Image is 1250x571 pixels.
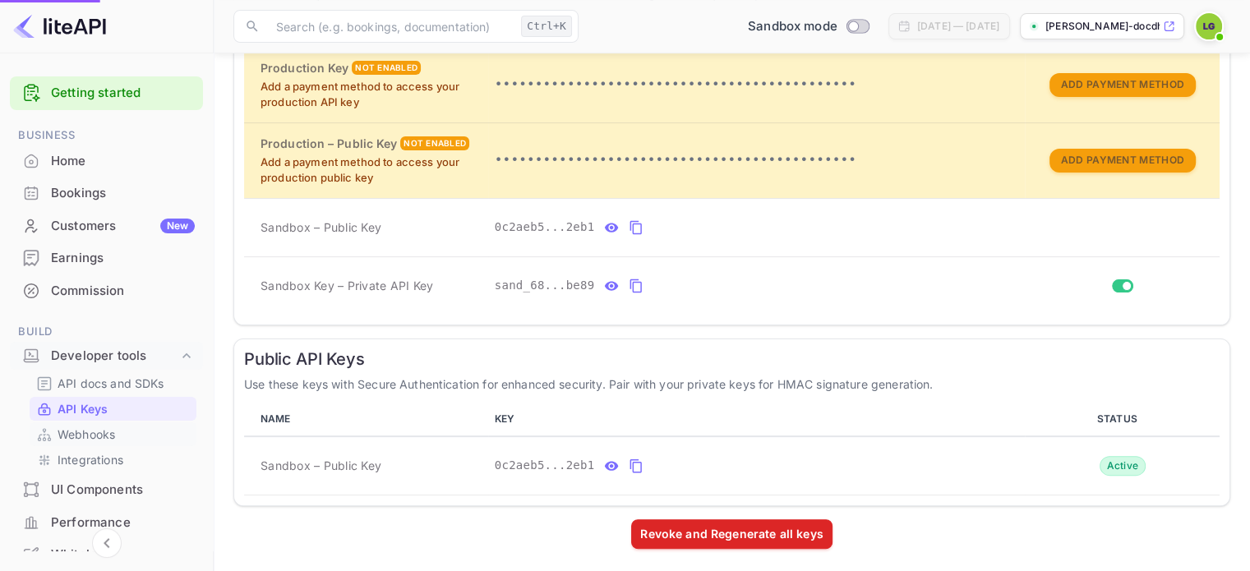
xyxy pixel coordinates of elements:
div: Earnings [51,249,195,268]
div: Home [51,152,195,171]
span: 0c2aeb5...2eb1 [495,219,595,236]
div: Not enabled [352,61,421,75]
p: API Keys [58,400,108,417]
p: Use these keys with Secure Authentication for enhanced security. Pair with your private keys for ... [244,375,1220,393]
div: New [160,219,195,233]
th: KEY [488,403,1025,436]
a: API Keys [36,400,190,417]
th: NAME [244,403,488,436]
a: Add Payment Method [1049,152,1196,166]
div: Ctrl+K [521,16,572,37]
div: Developer tools [51,347,178,366]
div: API docs and SDKs [30,371,196,395]
div: Integrations [30,448,196,472]
h6: Production – Public Key [261,135,397,153]
div: Commission [51,282,195,301]
span: 0c2aeb5...2eb1 [495,457,595,474]
h6: Public API Keys [244,349,1220,369]
a: Getting started [51,84,195,103]
div: Active [1100,456,1146,476]
a: Performance [10,507,203,537]
div: Customers [51,217,195,236]
p: Webhooks [58,426,115,443]
span: Sandbox – Public Key [261,457,381,474]
div: Bookings [51,184,195,203]
a: CustomersNew [10,210,203,241]
p: Integrations [58,451,123,468]
a: Earnings [10,242,203,273]
span: Sandbox – Public Key [261,219,381,236]
div: Performance [10,507,203,539]
h6: Production Key [261,59,348,77]
div: Getting started [10,76,203,110]
a: Whitelabel [10,539,203,569]
p: [PERSON_NAME]-docdh.[PERSON_NAME]... [1045,19,1160,34]
a: Commission [10,275,203,306]
input: Search (e.g. bookings, documentation) [266,10,514,43]
div: Earnings [10,242,203,274]
button: Collapse navigation [92,528,122,558]
button: Add Payment Method [1049,73,1196,97]
div: Bookings [10,177,203,210]
table: private api keys table [244,13,1220,315]
div: Switch to Production mode [741,17,875,36]
div: [DATE] — [DATE] [917,19,999,34]
p: ••••••••••••••••••••••••••••••••••••••••••••• [495,150,1018,170]
div: Performance [51,513,195,532]
span: Business [10,127,203,145]
span: Build [10,323,203,341]
p: Add a payment method to access your production public key [261,154,482,186]
a: Add Payment Method [1049,76,1196,90]
div: Webhooks [30,422,196,446]
div: API Keys [30,397,196,421]
p: ••••••••••••••••••••••••••••••••••••••••••••• [495,75,1018,94]
div: Home [10,145,203,177]
div: UI Components [51,481,195,500]
p: API docs and SDKs [58,375,164,392]
table: public api keys table [244,403,1220,495]
a: Webhooks [36,426,190,443]
div: Commission [10,275,203,307]
div: Not enabled [400,136,469,150]
a: Home [10,145,203,176]
a: UI Components [10,474,203,504]
div: Revoke and Regenerate all keys [640,525,823,542]
img: LiteAPI logo [13,13,106,39]
span: Sandbox mode [748,17,837,36]
td: Sandbox Key – Private API Key [244,256,488,315]
a: API docs and SDKs [36,375,190,392]
span: sand_68...be89 [495,277,595,294]
p: Add a payment method to access your production API key [261,79,482,111]
th: STATUS [1025,403,1220,436]
button: Add Payment Method [1049,149,1196,173]
div: UI Components [10,474,203,506]
img: Lee Galvin [1196,13,1222,39]
div: CustomersNew [10,210,203,242]
a: Bookings [10,177,203,208]
div: Developer tools [10,342,203,371]
a: Integrations [36,451,190,468]
div: Whitelabel [51,546,195,564]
